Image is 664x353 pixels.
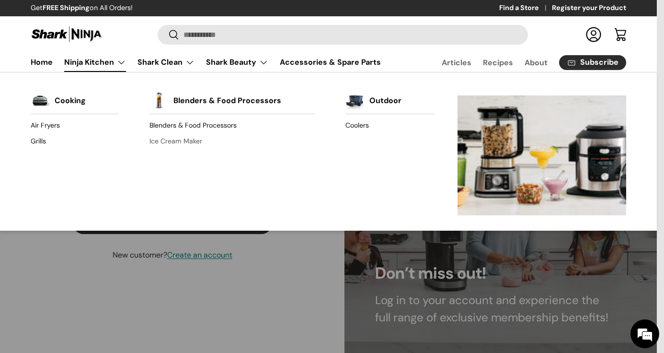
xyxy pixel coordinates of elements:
span: Subscribe [580,59,618,66]
summary: Ninja Kitchen [58,53,132,72]
p: Get on All Orders! [31,3,133,13]
a: Recipes [483,53,513,72]
strong: FREE Shipping [43,3,90,12]
nav: Primary [31,53,381,72]
nav: Secondary [419,53,626,72]
a: Accessories & Spare Parts [280,53,381,71]
img: Shark Ninja Philippines [31,25,103,44]
a: Find a Store [499,3,552,13]
a: Register your Product [552,3,626,13]
summary: Shark Clean [132,53,200,72]
a: About [525,53,548,72]
a: Subscribe [559,55,626,70]
a: Home [31,53,53,71]
a: Articles [442,53,471,72]
summary: Shark Beauty [200,53,274,72]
